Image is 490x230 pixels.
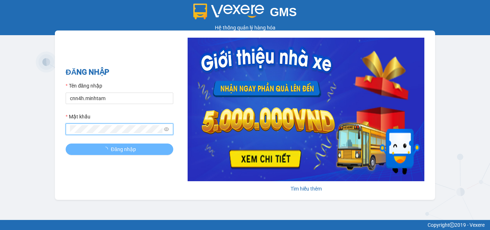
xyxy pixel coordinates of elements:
img: banner-0 [188,38,424,181]
div: Hệ thống quản lý hàng hóa [2,24,488,32]
label: Mật khẩu [66,113,90,121]
input: Tên đăng nhập [66,93,173,104]
h2: ĐĂNG NHẬP [66,66,173,78]
span: GMS [270,5,297,19]
span: loading [103,147,111,152]
button: Đăng nhập [66,144,173,155]
img: logo 2 [193,4,264,19]
input: Mật khẩu [70,125,162,133]
span: copyright [449,222,454,227]
span: eye [164,127,169,132]
div: Copyright 2019 - Vexere [5,221,485,229]
span: Đăng nhập [111,145,136,153]
a: GMS [193,11,297,17]
label: Tên đăng nhập [66,82,102,90]
div: Tìm hiểu thêm [188,185,424,193]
